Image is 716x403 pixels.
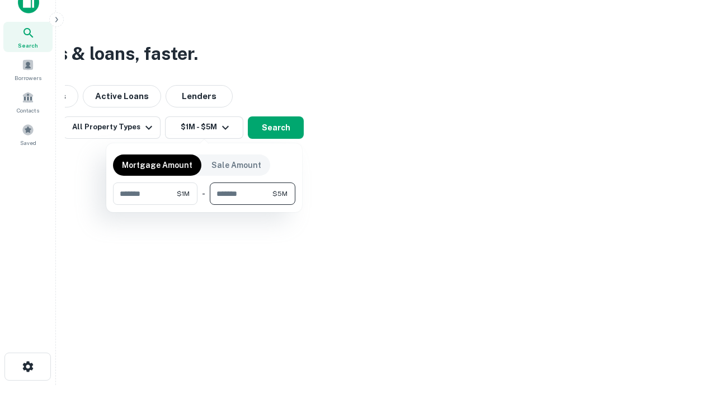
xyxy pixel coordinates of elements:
[122,159,192,171] p: Mortgage Amount
[211,159,261,171] p: Sale Amount
[272,189,288,199] span: $5M
[202,182,205,205] div: -
[660,313,716,367] iframe: Chat Widget
[177,189,190,199] span: $1M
